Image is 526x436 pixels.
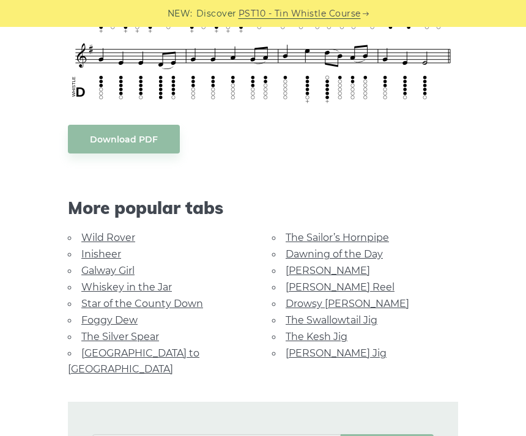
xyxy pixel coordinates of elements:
a: Foggy Dew [81,314,138,326]
a: The Swallowtail Jig [286,314,377,326]
a: Star of the County Down [81,298,203,309]
a: Galway Girl [81,265,135,276]
a: The Silver Spear [81,331,159,342]
a: PST10 - Tin Whistle Course [239,7,361,21]
a: [PERSON_NAME] [286,265,370,276]
a: The Sailor’s Hornpipe [286,232,389,243]
a: The Kesh Jig [286,331,347,342]
a: [PERSON_NAME] Reel [286,281,394,293]
span: More popular tabs [68,198,458,218]
a: Download PDF [68,125,180,153]
a: Whiskey in the Jar [81,281,172,293]
span: NEW: [168,7,193,21]
a: Wild Rover [81,232,135,243]
a: Dawning of the Day [286,248,383,260]
a: Drowsy [PERSON_NAME] [286,298,409,309]
a: [GEOGRAPHIC_DATA] to [GEOGRAPHIC_DATA] [68,347,199,375]
span: Discover [196,7,237,21]
a: Inisheer [81,248,121,260]
a: [PERSON_NAME] Jig [286,347,387,359]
